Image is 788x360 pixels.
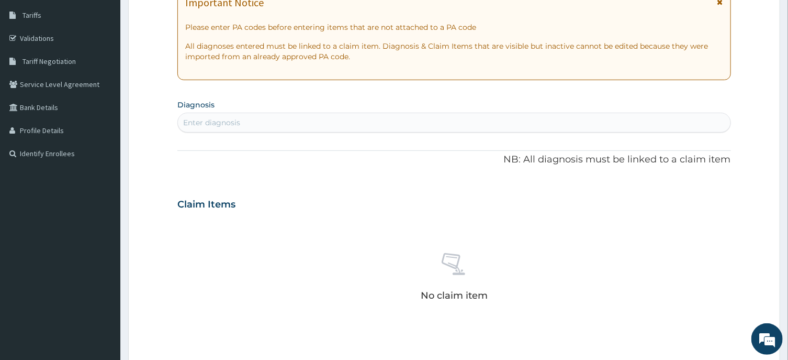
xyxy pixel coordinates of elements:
div: Chat with us now [54,59,176,72]
h3: Claim Items [177,199,235,211]
div: Enter diagnosis [183,117,240,128]
div: Minimize live chat window [172,5,197,30]
span: Tariff Negotiation [22,57,76,66]
p: Please enter PA codes before entering items that are not attached to a PA code [185,22,723,32]
p: No claim item [421,290,488,301]
img: d_794563401_company_1708531726252_794563401 [19,52,42,79]
label: Diagnosis [177,100,215,110]
span: We're online! [61,111,144,217]
p: All diagnoses entered must be linked to a claim item. Diagnosis & Claim Items that are visible bu... [185,41,723,62]
span: Tariffs [22,10,41,20]
textarea: Type your message and hit 'Enter' [5,245,199,281]
p: NB: All diagnosis must be linked to a claim item [177,153,730,167]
